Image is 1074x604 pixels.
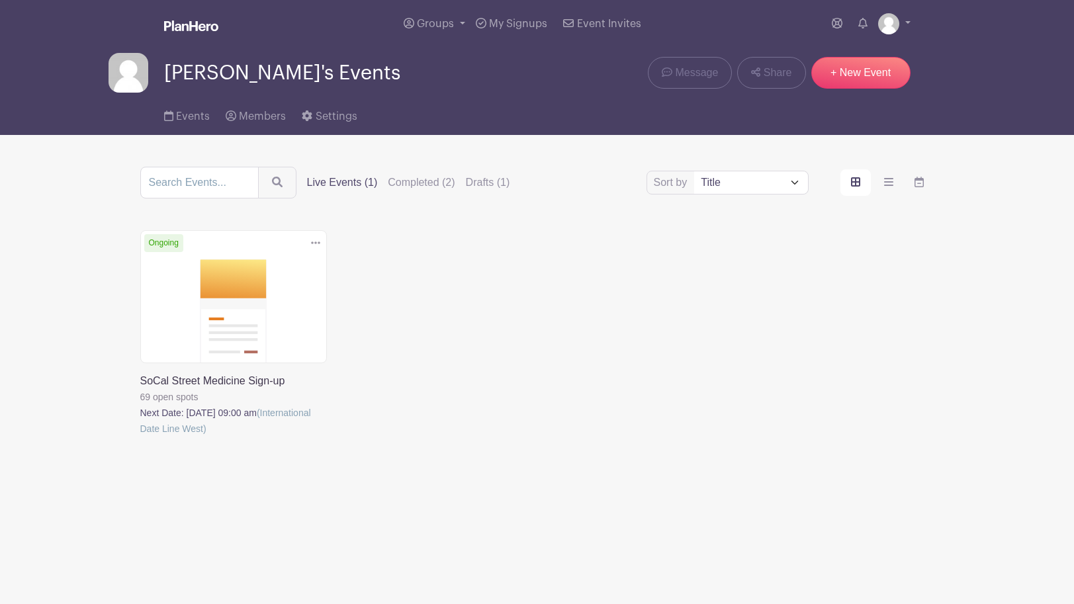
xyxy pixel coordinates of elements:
[307,175,510,191] div: filters
[648,57,732,89] a: Message
[109,53,148,93] img: default-ce2991bfa6775e67f084385cd625a349d9dcbb7a52a09fb2fda1e96e2d18dcdb.png
[654,175,692,191] label: Sort by
[164,21,218,31] img: logo_white-6c42ec7e38ccf1d336a20a19083b03d10ae64f83f12c07503d8b9e83406b4c7d.svg
[307,175,378,191] label: Live Events (1)
[764,65,792,81] span: Share
[878,13,899,34] img: default-ce2991bfa6775e67f084385cd625a349d9dcbb7a52a09fb2fda1e96e2d18dcdb.png
[840,169,934,196] div: order and view
[675,65,718,81] span: Message
[316,111,357,122] span: Settings
[239,111,286,122] span: Members
[577,19,641,29] span: Event Invites
[226,93,286,135] a: Members
[489,19,547,29] span: My Signups
[140,167,259,198] input: Search Events...
[811,57,911,89] a: + New Event
[164,62,400,84] span: [PERSON_NAME]'s Events
[466,175,510,191] label: Drafts (1)
[388,175,455,191] label: Completed (2)
[737,57,805,89] a: Share
[302,93,357,135] a: Settings
[164,93,210,135] a: Events
[176,111,210,122] span: Events
[417,19,454,29] span: Groups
